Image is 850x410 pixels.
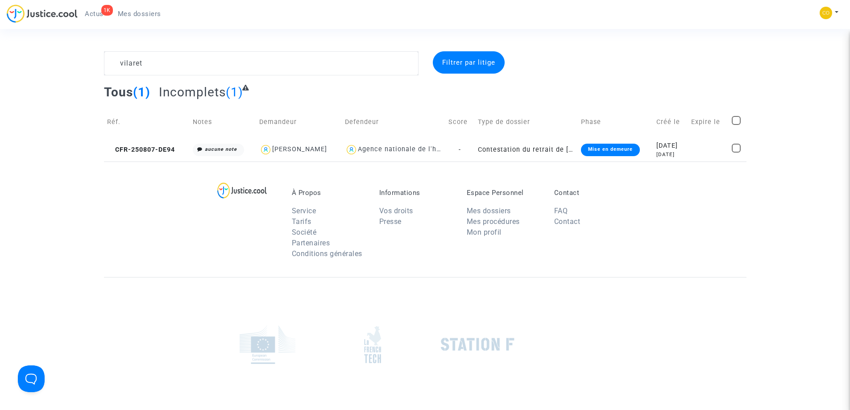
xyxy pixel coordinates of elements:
a: Société [292,228,317,236]
div: Agence nationale de l'habitat [358,145,456,153]
a: Mes dossiers [111,7,168,21]
img: icon-user.svg [345,143,358,156]
img: jc-logo.svg [7,4,78,23]
a: Tarifs [292,217,311,226]
div: [DATE] [656,141,685,151]
a: Vos droits [379,207,413,215]
p: À Propos [292,189,366,197]
td: Type de dossier [475,106,578,138]
a: Service [292,207,316,215]
span: - [459,146,461,153]
div: Mise en demeure [581,144,640,156]
a: Contact [554,217,580,226]
span: Tous [104,85,133,99]
div: [PERSON_NAME] [272,145,327,153]
span: Mes dossiers [118,10,161,18]
p: Espace Personnel [467,189,541,197]
td: Expire le [688,106,729,138]
td: Notes [190,106,257,138]
a: Mon profil [467,228,502,236]
td: Demandeur [256,106,342,138]
td: Defendeur [342,106,445,138]
a: Mes dossiers [467,207,511,215]
span: CFR-250807-DE94 [107,146,175,153]
span: Actus [85,10,104,18]
img: logo-lg.svg [217,182,267,199]
i: aucune note [205,146,237,152]
img: europe_commision.png [240,325,295,364]
a: Conditions générales [292,249,362,258]
img: 84a266a8493598cb3cce1313e02c3431 [820,7,832,19]
img: icon-user.svg [259,143,272,156]
td: Réf. [104,106,190,138]
a: Mes procédures [467,217,520,226]
td: Contestation du retrait de [PERSON_NAME] par l'ANAH (mandataire) [475,138,578,162]
img: stationf.png [441,338,514,351]
td: Créé le [653,106,688,138]
img: french_tech.png [364,326,381,364]
iframe: Help Scout Beacon - Open [18,365,45,392]
p: Informations [379,189,453,197]
td: Phase [578,106,653,138]
div: [DATE] [656,151,685,158]
span: (1) [226,85,243,99]
a: 1KActus [78,7,111,21]
a: Presse [379,217,402,226]
a: FAQ [554,207,568,215]
td: Score [445,106,475,138]
span: Filtrer par litige [442,58,495,66]
a: Partenaires [292,239,330,247]
span: Incomplets [159,85,226,99]
span: (1) [133,85,150,99]
div: 1K [101,5,113,16]
p: Contact [554,189,628,197]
